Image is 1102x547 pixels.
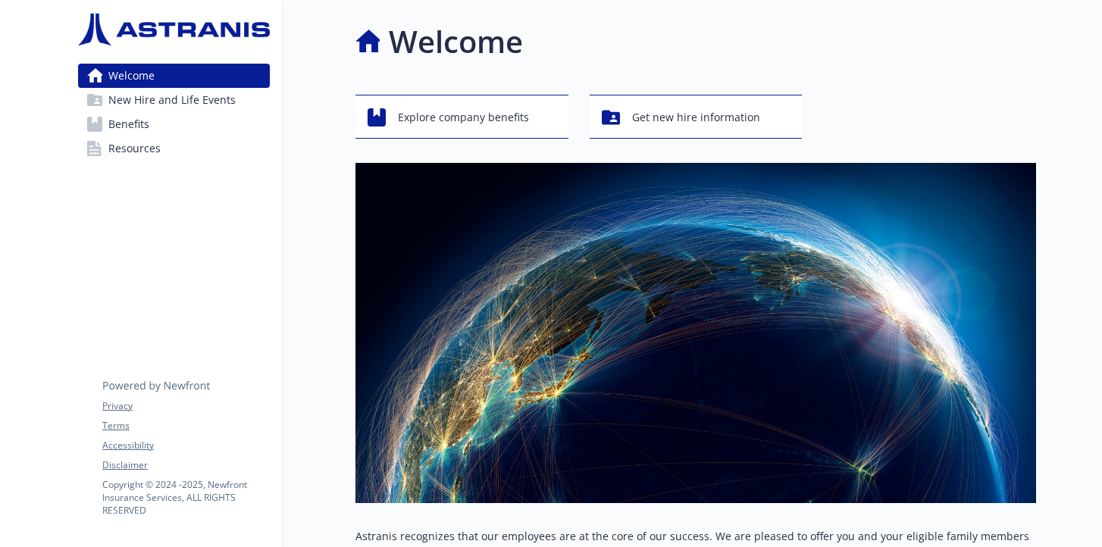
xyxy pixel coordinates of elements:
[78,136,270,161] a: Resources
[102,458,269,472] a: Disclaimer
[102,439,269,452] a: Accessibility
[102,399,269,413] a: Privacy
[78,64,270,88] a: Welcome
[355,163,1036,503] img: overview page banner
[590,95,803,139] button: Get new hire information
[389,19,523,64] h1: Welcome
[102,478,269,517] p: Copyright © 2024 - 2025 , Newfront Insurance Services, ALL RIGHTS RESERVED
[102,419,269,433] a: Terms
[355,95,568,139] button: Explore company benefits
[108,88,236,112] span: New Hire and Life Events
[108,136,161,161] span: Resources
[78,112,270,136] a: Benefits
[108,112,149,136] span: Benefits
[108,64,155,88] span: Welcome
[632,103,760,132] span: Get new hire information
[78,88,270,112] a: New Hire and Life Events
[398,103,529,132] span: Explore company benefits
